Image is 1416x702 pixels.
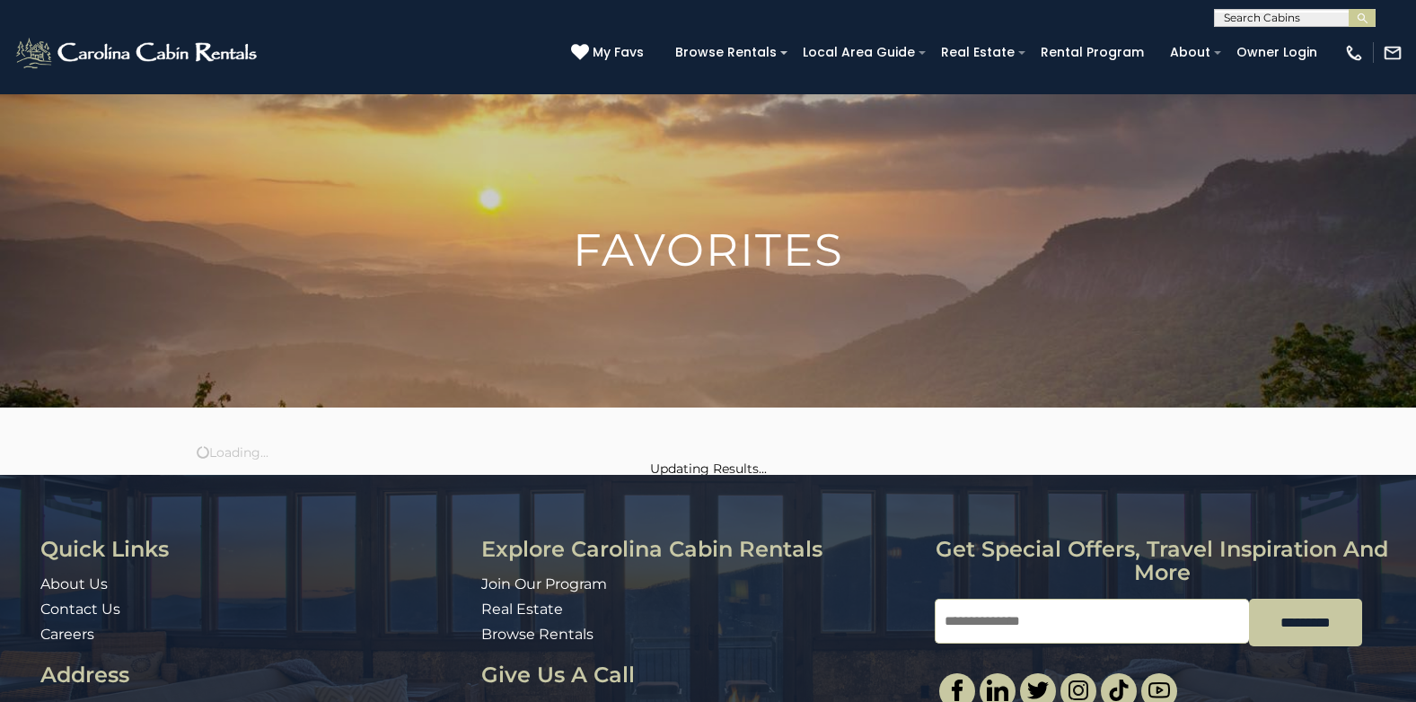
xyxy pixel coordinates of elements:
img: White-1-2.png [13,35,262,71]
a: Join Our Program [481,575,607,592]
img: mail-regular-white.png [1383,43,1403,63]
a: About [1161,39,1219,66]
img: phone-regular-white.png [1344,43,1364,63]
a: Browse Rentals [666,39,786,66]
img: linkedin-single.svg [987,680,1008,701]
a: Rental Program [1032,39,1153,66]
h3: Explore Carolina Cabin Rentals [481,538,922,561]
a: My Favs [571,43,648,63]
h3: Quick Links [40,538,468,561]
a: About Us [40,575,108,592]
img: youtube-light.svg [1148,680,1170,701]
a: Contact Us [40,601,120,618]
h3: Address [40,663,468,687]
a: Local Area Guide [794,39,924,66]
h3: Get special offers, travel inspiration and more [935,538,1389,585]
img: instagram-single.svg [1068,680,1089,701]
img: tiktok.svg [1108,680,1130,701]
a: Owner Login [1227,39,1326,66]
span: My Favs [593,43,644,62]
a: Real Estate [481,601,563,618]
h3: Give Us A Call [481,663,922,687]
img: facebook-single.svg [946,680,968,701]
a: Careers [40,626,94,643]
a: Real Estate [932,39,1024,66]
img: twitter-single.svg [1027,680,1049,701]
a: Browse Rentals [481,626,594,643]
